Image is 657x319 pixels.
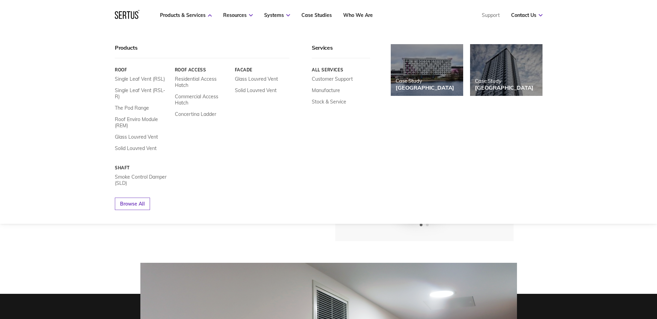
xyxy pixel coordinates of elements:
[396,84,454,91] div: [GEOGRAPHIC_DATA]
[175,76,229,88] a: Residential Access Hatch
[115,134,158,140] a: Glass Louvred Vent
[115,165,170,170] a: Shaft
[475,78,534,84] div: Case Study
[115,116,170,129] a: Roof Enviro Module (REM)
[391,44,463,96] a: Case Study[GEOGRAPHIC_DATA]
[175,93,229,106] a: Commercial Access Hatch
[175,67,229,72] a: Roof Access
[115,76,165,82] a: Single Leaf Vent (RSL)
[115,105,149,111] a: The Pod Range
[223,12,253,18] a: Resources
[426,223,429,226] span: Go to slide 2
[396,78,454,84] div: Case Study
[235,67,289,72] a: Facade
[312,67,370,72] a: All services
[482,12,500,18] a: Support
[312,99,346,105] a: Stock & Service
[115,67,170,72] a: Roof
[343,12,373,18] a: Who We Are
[175,111,216,117] a: Concertina Ladder
[235,87,276,93] a: Solid Louvred Vent
[312,44,370,58] div: Services
[115,44,289,58] div: Products
[312,76,353,82] a: Customer Support
[264,12,290,18] a: Systems
[115,145,157,151] a: Solid Louvred Vent
[533,239,657,319] iframe: Chat Widget
[115,174,170,186] a: Smoke Control Damper (SLD)
[475,84,534,91] div: [GEOGRAPHIC_DATA]
[115,87,170,100] a: Single Leaf Vent (RSL-R)
[115,198,150,210] a: Browse All
[312,87,340,93] a: Manufacture
[470,44,542,96] a: Case Study[GEOGRAPHIC_DATA]
[160,12,212,18] a: Products & Services
[235,76,278,82] a: Glass Louvred Vent
[511,12,542,18] a: Contact Us
[301,12,332,18] a: Case Studies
